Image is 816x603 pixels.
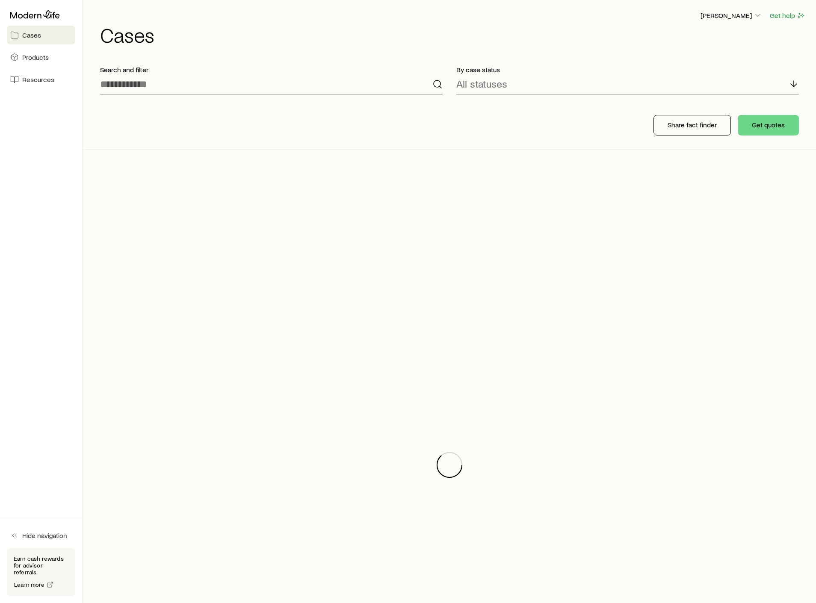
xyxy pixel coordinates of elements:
span: Learn more [14,582,45,588]
h1: Cases [100,24,806,45]
button: Share fact finder [653,115,731,135]
p: Search and filter [100,65,443,74]
button: Get quotes [738,115,799,135]
button: [PERSON_NAME] [700,11,763,21]
p: All statuses [456,78,507,90]
p: Earn cash rewards for advisor referrals. [14,555,68,576]
p: Share fact finder [668,121,717,129]
p: [PERSON_NAME] [701,11,762,20]
a: Products [7,48,75,67]
span: Cases [22,31,41,39]
button: Get help [769,11,806,21]
a: Resources [7,70,75,89]
a: Cases [7,26,75,44]
div: Earn cash rewards for advisor referrals.Learn more [7,548,75,596]
span: Products [22,53,49,62]
span: Hide navigation [22,531,67,540]
button: Hide navigation [7,526,75,545]
p: By case status [456,65,799,74]
span: Resources [22,75,54,84]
